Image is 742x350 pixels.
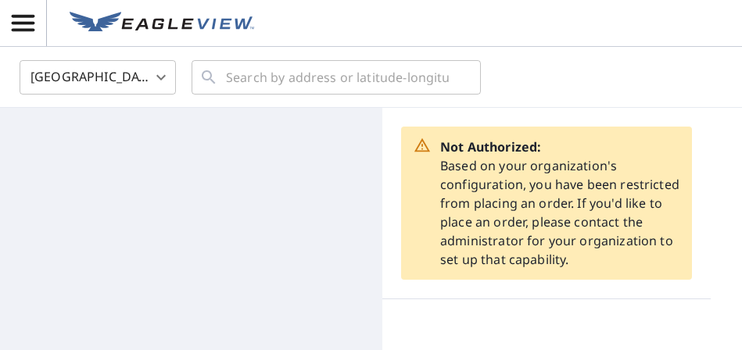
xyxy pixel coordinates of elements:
[60,2,263,45] a: EV Logo
[20,55,176,99] div: [GEOGRAPHIC_DATA]
[440,137,679,269] p: Based on your organization's configuration, you have been restricted from placing an order. If yo...
[226,55,449,99] input: Search by address or latitude-longitude
[440,138,541,155] strong: Not Authorized:
[70,12,254,35] img: EV Logo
